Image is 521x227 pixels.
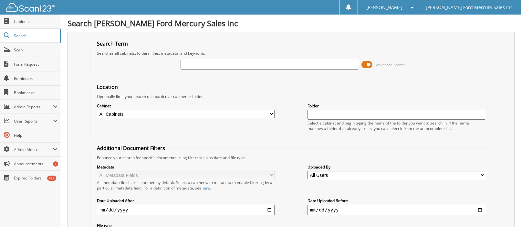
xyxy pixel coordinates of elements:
[14,47,57,53] span: Scan
[376,62,405,67] span: Advanced Search
[307,164,485,170] label: Uploaded By
[14,133,57,138] span: Help
[97,164,275,170] label: Metadata
[94,40,131,47] legend: Search Term
[366,5,402,9] span: [PERSON_NAME]
[14,104,53,110] span: Admin Reports
[47,176,56,181] div: 99+
[307,198,485,203] label: Date Uploaded Before
[94,145,168,152] legend: Additional Document Filters
[6,3,55,12] img: scan123-logo-white.svg
[97,198,275,203] label: Date Uploaded After
[94,83,121,91] legend: Location
[307,205,485,215] input: end
[307,103,485,109] label: Folder
[14,161,57,167] span: Announcements
[97,205,275,215] input: start
[94,94,488,99] div: Optionally limit your search to a particular cabinet or folder
[53,161,58,167] div: 1
[14,175,57,181] span: Expired Folders
[426,5,513,9] span: [PERSON_NAME] Ford Mercury Sales Inc
[14,33,57,38] span: Search
[97,180,275,191] div: All metadata fields are searched by default. Select a cabinet with metadata to enable filtering b...
[307,120,485,131] div: Select a cabinet and begin typing the name of the folder you want to search in. If the name match...
[14,76,57,81] span: Reminders
[14,19,57,24] span: Cabinets
[14,147,53,152] span: Admin Menu
[94,50,488,56] div: Searches all cabinets, folders, files, metadata, and keywords
[202,185,210,191] a: here
[94,155,488,160] div: Enhance your search for specific documents using filters such as date and file type.
[14,90,57,95] span: Bookmarks
[68,18,515,28] h1: Search [PERSON_NAME] Ford Mercury Sales Inc
[14,118,53,124] span: User Reports
[97,103,275,109] label: Cabinet
[14,61,57,67] span: Form Request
